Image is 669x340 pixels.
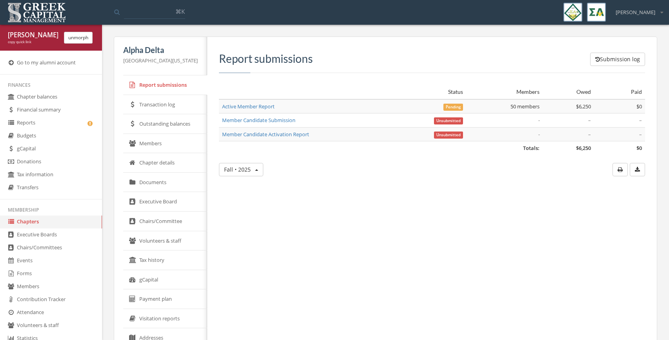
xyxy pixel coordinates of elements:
a: Executive Board [123,192,207,212]
a: Visitation reports [123,309,207,329]
span: – [588,131,591,138]
div: copy quick link [8,40,58,45]
p: [GEOGRAPHIC_DATA][US_STATE] [123,56,198,65]
button: unmorph [64,32,93,44]
a: Volunteers & staff [123,231,207,251]
em: - [538,131,540,138]
td: Totals: [219,141,543,155]
a: Transaction log [123,95,207,115]
span: $6,250 [576,103,591,110]
span: 50 members [510,103,540,110]
a: Payment plan [123,289,207,309]
span: Unsubmitted [434,117,463,124]
a: Unsubmitted [434,117,463,124]
a: Member Candidate Submission [222,117,295,124]
div: [PERSON_NAME] [611,3,663,16]
th: Paid [594,85,645,99]
button: Fall • 2025 [219,163,263,176]
a: Members [123,134,207,154]
th: Members [466,85,543,99]
span: $6,250 [576,144,591,152]
span: [PERSON_NAME] [616,9,655,16]
a: Documents [123,173,207,192]
a: Unsubmitted [434,131,463,138]
h3: Report submissions [219,53,645,65]
span: – [588,117,591,124]
span: Pending [443,104,463,111]
span: $0 [636,144,642,152]
div: [PERSON_NAME] [PERSON_NAME] [8,31,58,40]
button: Submission log [590,53,645,66]
a: Member Candidate Activation Report [222,131,309,138]
span: $0 [636,103,642,110]
a: Report submissions [123,75,207,95]
a: gCapital [123,270,207,290]
th: Status [402,85,466,99]
h5: Alpha Delta [123,46,198,54]
a: Outstanding balances [123,114,207,134]
span: – [639,117,642,124]
em: - [538,117,540,124]
a: Active Member Report [222,103,275,110]
a: Chapter details [123,153,207,173]
a: Chairs/Committee [123,212,207,231]
span: ⌘K [175,7,185,15]
span: Fall • 2025 [224,166,251,173]
span: – [639,131,642,138]
th: Owed [543,85,594,99]
a: Tax history [123,250,207,270]
a: Pending [443,103,463,110]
